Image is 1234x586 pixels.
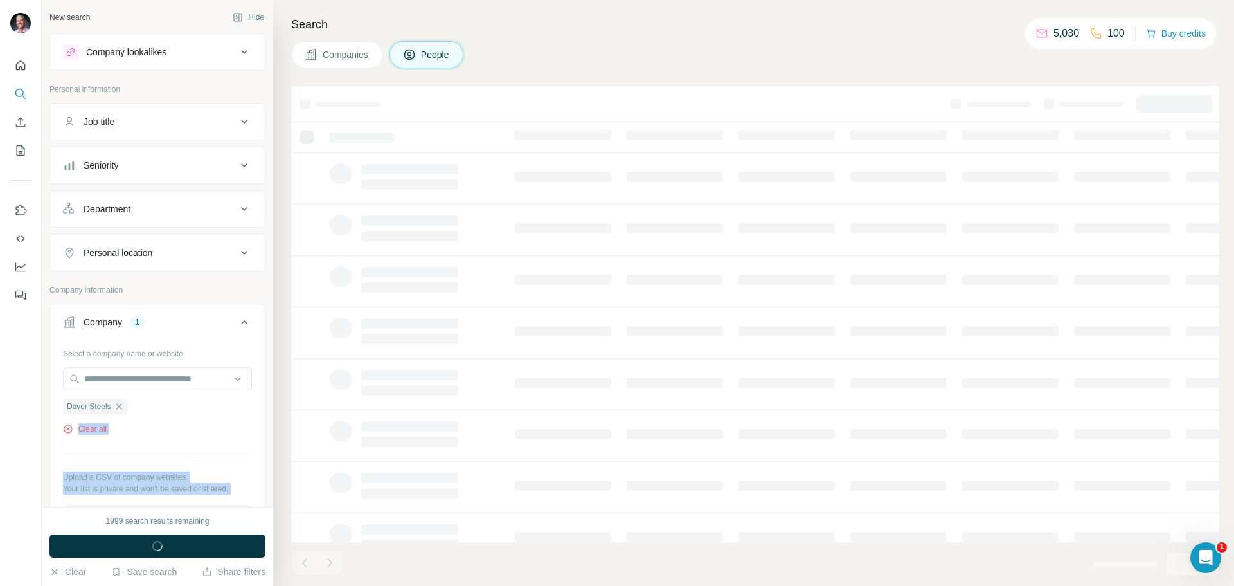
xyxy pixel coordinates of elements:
p: Company information [49,284,265,296]
span: Daver Steels [67,401,111,412]
button: Job title [50,106,265,137]
div: Select a company name or website [63,343,252,360]
button: Enrich CSV [10,111,31,134]
button: Search [10,82,31,105]
span: People [421,48,451,61]
div: 1999 search results remaining [106,515,210,527]
iframe: Intercom live chat [1190,542,1221,573]
button: Save search [111,565,177,578]
button: Feedback [10,284,31,307]
div: New search [49,12,90,23]
button: Personal location [50,237,265,268]
button: Clear all [63,423,107,435]
p: Personal information [49,84,265,95]
span: 1 [1217,542,1227,553]
button: Hide [224,8,273,27]
button: Company lookalikes [50,37,265,68]
div: Company [84,316,122,329]
button: Company1 [50,307,265,343]
button: Use Surfe on LinkedIn [10,199,31,222]
button: Upload a list of companies [63,505,252,528]
button: Seniority [50,150,265,181]
div: Seniority [84,159,118,172]
button: Dashboard [10,255,31,279]
span: Companies [323,48,370,61]
div: Personal location [84,246,152,259]
button: My lists [10,139,31,162]
button: Department [50,194,265,224]
div: 1 [130,316,145,328]
div: Company lookalikes [86,46,166,59]
img: Avatar [10,13,31,33]
button: Quick start [10,54,31,77]
h4: Search [291,15,1219,33]
button: Share filters [202,565,265,578]
p: Your list is private and won't be saved or shared. [63,483,252,495]
button: Clear [49,565,86,578]
p: Upload a CSV of company websites. [63,472,252,483]
button: Use Surfe API [10,227,31,250]
div: Department [84,203,130,215]
button: Buy credits [1146,24,1206,42]
div: Job title [84,115,114,128]
p: 5,030 [1053,26,1079,41]
p: 100 [1107,26,1125,41]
